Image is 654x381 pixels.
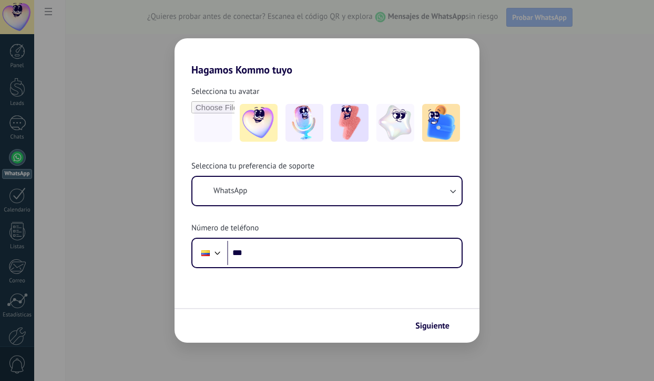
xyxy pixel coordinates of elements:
[411,317,464,335] button: Siguiente
[191,87,259,97] span: Selecciona tu avatar
[196,242,216,264] div: Colombia: + 57
[191,223,259,234] span: Número de teléfono
[331,104,369,142] img: -3.jpeg
[376,104,414,142] img: -4.jpeg
[191,161,314,172] span: Selecciona tu preferencia de soporte
[285,104,323,142] img: -2.jpeg
[192,177,462,205] button: WhatsApp
[422,104,460,142] img: -5.jpeg
[240,104,278,142] img: -1.jpeg
[415,322,449,330] span: Siguiente
[175,38,479,76] h2: Hagamos Kommo tuyo
[213,186,247,196] span: WhatsApp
